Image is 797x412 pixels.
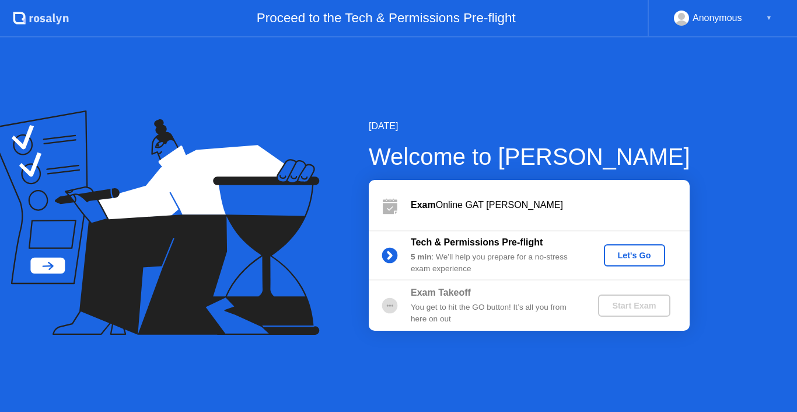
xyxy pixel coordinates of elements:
[411,288,471,297] b: Exam Takeoff
[369,119,690,133] div: [DATE]
[369,139,690,174] div: Welcome to [PERSON_NAME]
[411,251,579,275] div: : We’ll help you prepare for a no-stress exam experience
[411,200,436,210] b: Exam
[598,295,670,317] button: Start Exam
[411,198,690,212] div: Online GAT [PERSON_NAME]
[604,244,665,266] button: Let's Go
[766,11,772,26] div: ▼
[411,252,432,261] b: 5 min
[411,237,543,247] b: Tech & Permissions Pre-flight
[693,11,742,26] div: Anonymous
[411,302,579,326] div: You get to hit the GO button! It’s all you from here on out
[603,301,665,310] div: Start Exam
[609,251,660,260] div: Let's Go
